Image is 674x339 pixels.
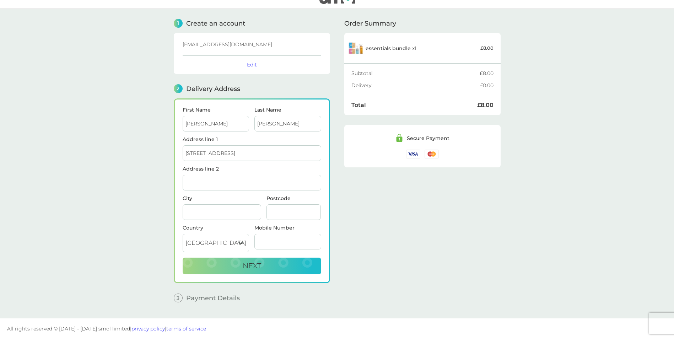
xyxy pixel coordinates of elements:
a: terms of service [166,325,206,332]
label: City [183,196,261,201]
span: 1 [174,19,183,28]
span: [EMAIL_ADDRESS][DOMAIN_NAME] [183,41,272,48]
label: First Name [183,107,249,112]
span: Next [243,262,261,270]
span: Payment Details [186,295,240,301]
span: 3 [174,294,183,302]
p: £8.00 [480,44,494,52]
label: Address line 1 [183,137,321,142]
span: Order Summary [344,20,396,27]
span: 2 [174,84,183,93]
label: Address line 2 [183,166,321,171]
label: Postcode [266,196,321,201]
div: Country [183,225,249,230]
div: £8.00 [480,71,494,76]
span: Create an account [186,20,245,27]
button: Next [183,258,321,275]
div: Subtotal [351,71,480,76]
div: £8.00 [477,102,494,108]
img: /assets/icons/cards/mastercard.svg [425,150,439,158]
img: /assets/icons/cards/visa.svg [406,150,420,158]
button: Edit [247,61,257,68]
a: privacy policy [131,325,165,332]
p: x 1 [366,45,416,51]
label: Mobile Number [254,225,321,230]
span: Delivery Address [186,86,240,92]
div: Delivery [351,83,480,88]
label: Last Name [254,107,321,112]
span: essentials bundle [366,45,411,52]
div: £0.00 [480,83,494,88]
div: Secure Payment [407,136,449,141]
div: Total [351,102,477,108]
